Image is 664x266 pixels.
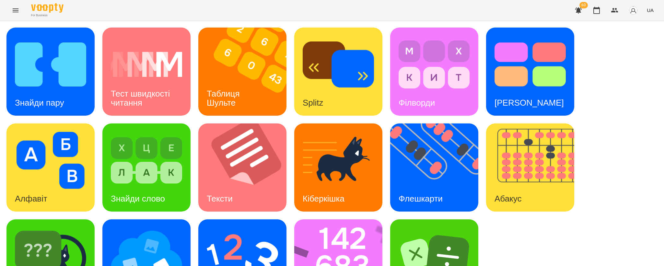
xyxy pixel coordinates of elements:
img: Тест Струпа [495,36,566,93]
a: Знайди словоЗнайди слово [102,123,191,212]
a: Тест швидкості читанняТест швидкості читання [102,28,191,116]
a: SplitzSplitz [294,28,382,116]
img: Splitz [303,36,374,93]
a: ФілвордиФілворди [390,28,478,116]
img: Абакус [486,123,582,212]
img: Філворди [399,36,470,93]
img: Тексти [198,123,295,212]
h3: Таблиця Шульте [207,89,242,107]
img: Знайди слово [111,132,182,189]
h3: Тест швидкості читання [111,89,172,107]
h3: Філворди [399,98,435,108]
h3: Splitz [303,98,323,108]
a: ФлешкартиФлешкарти [390,123,478,212]
img: Кіберкішка [303,132,374,189]
img: Таблиця Шульте [198,28,295,116]
img: Флешкарти [390,123,486,212]
button: UA [644,4,656,16]
h3: Абакус [495,194,521,203]
span: UA [647,7,654,14]
img: Voopty Logo [31,3,64,13]
img: avatar_s.png [629,6,638,15]
span: For Business [31,13,64,17]
h3: Знайди слово [111,194,165,203]
h3: Флешкарти [399,194,443,203]
a: Таблиця ШультеТаблиця Шульте [198,28,286,116]
a: АлфавітАлфавіт [6,123,95,212]
span: 60 [579,2,588,8]
button: Menu [8,3,23,18]
img: Знайди пару [15,36,86,93]
a: ТекстиТексти [198,123,286,212]
a: КіберкішкаКіберкішка [294,123,382,212]
a: Тест Струпа[PERSON_NAME] [486,28,574,116]
h3: Знайди пару [15,98,64,108]
h3: [PERSON_NAME] [495,98,564,108]
h3: Алфавіт [15,194,47,203]
img: Алфавіт [15,132,86,189]
a: АбакусАбакус [486,123,574,212]
a: Знайди паруЗнайди пару [6,28,95,116]
img: Тест швидкості читання [111,36,182,93]
h3: Кіберкішка [303,194,344,203]
h3: Тексти [207,194,233,203]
